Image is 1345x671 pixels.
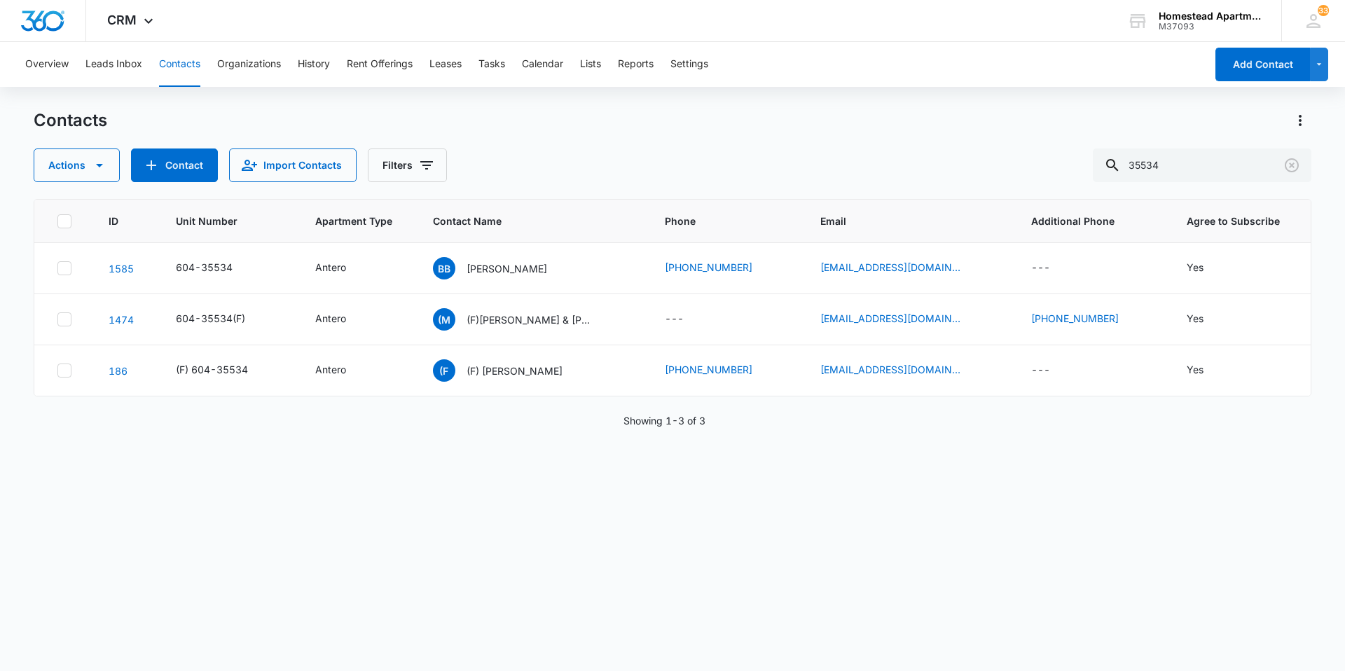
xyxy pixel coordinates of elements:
span: Agree to Subscribe [1187,214,1288,228]
h1: Contacts [34,110,107,131]
div: Apartment Type - Antero - Select to Edit Field [315,311,371,328]
div: --- [1031,260,1050,277]
a: [PHONE_NUMBER] [1031,311,1119,326]
div: Agree to Subscribe - Yes - Select to Edit Field [1187,311,1229,328]
span: (F [433,359,455,382]
a: [PHONE_NUMBER] [665,260,752,275]
button: Overview [25,42,69,87]
span: Contact Name [433,214,611,228]
span: Apartment Type [315,214,399,228]
div: 604-35534 [176,260,233,275]
button: Calendar [522,42,563,87]
a: [EMAIL_ADDRESS][DOMAIN_NAME] [820,260,960,275]
span: 33 [1318,5,1329,16]
a: Navigate to contact details page for Benjamin Bessette [109,263,134,275]
a: Navigate to contact details page for (F)Angelo Mendez & Paulina Guerrero [109,314,134,326]
div: Email - sgee@charter.net - Select to Edit Field [820,362,986,379]
div: Contact Name - (F) Fredrick Gee - Select to Edit Field [433,359,588,382]
div: Yes [1187,260,1203,275]
div: Phone - (970) 381-9488 - Select to Edit Field [665,362,778,379]
div: Additional Phone - - Select to Edit Field [1031,260,1075,277]
button: Actions [34,148,120,182]
span: Unit Number [176,214,282,228]
button: Leads Inbox [85,42,142,87]
div: Antero [315,311,346,326]
div: Apartment Type - Antero - Select to Edit Field [315,260,371,277]
div: Email - guerrerop704@gmail.com - Select to Edit Field [820,311,986,328]
a: [EMAIL_ADDRESS][DOMAIN_NAME] [820,362,960,377]
div: notifications count [1318,5,1329,16]
div: Agree to Subscribe - Yes - Select to Edit Field [1187,362,1229,379]
div: Yes [1187,362,1203,377]
button: History [298,42,330,87]
div: Apartment Type - Antero - Select to Edit Field [315,362,371,379]
span: Additional Phone [1031,214,1153,228]
button: Filters [368,148,447,182]
button: Lists [580,42,601,87]
button: Tasks [478,42,505,87]
button: Organizations [217,42,281,87]
span: Phone [665,214,766,228]
div: (F) 604-35534 [176,362,248,377]
div: Contact Name - Benjamin Bessette - Select to Edit Field [433,257,572,279]
div: Email - nebjester@gmail.com - Select to Edit Field [820,260,986,277]
div: Unit Number - 604-35534 - Select to Edit Field [176,260,258,277]
a: [PHONE_NUMBER] [665,362,752,377]
p: [PERSON_NAME] [467,261,547,276]
span: (M [433,308,455,331]
p: Showing 1-3 of 3 [623,413,705,428]
button: Actions [1289,109,1311,132]
button: Import Contacts [229,148,357,182]
p: (F)[PERSON_NAME] & [PERSON_NAME] [467,312,593,327]
div: Contact Name - (F)Angelo Mendez & Paulina Guerrero - Select to Edit Field [433,308,618,331]
button: Leases [429,42,462,87]
button: Clear [1281,154,1303,177]
button: Add Contact [1215,48,1310,81]
a: Navigate to contact details page for (F) Fredrick Gee [109,365,127,377]
span: ID [109,214,123,228]
span: BB [433,257,455,279]
div: account id [1159,22,1261,32]
div: --- [1031,362,1050,379]
span: Email [820,214,978,228]
div: Yes [1187,311,1203,326]
button: Rent Offerings [347,42,413,87]
a: [EMAIL_ADDRESS][DOMAIN_NAME] [820,311,960,326]
div: Agree to Subscribe - Yes - Select to Edit Field [1187,260,1229,277]
button: Contacts [159,42,200,87]
div: Additional Phone - (970) 317-7160 - Select to Edit Field [1031,311,1144,328]
button: Reports [618,42,654,87]
span: CRM [107,13,137,27]
div: --- [665,311,684,328]
div: Unit Number - 604-35534(F) - Select to Edit Field [176,311,270,328]
input: Search Contacts [1093,148,1311,182]
button: Add Contact [131,148,218,182]
div: Phone - - Select to Edit Field [665,311,709,328]
div: Antero [315,260,346,275]
div: Phone - (970) 388-4844 - Select to Edit Field [665,260,778,277]
div: Additional Phone - - Select to Edit Field [1031,362,1075,379]
div: 604-35534(F) [176,311,245,326]
div: account name [1159,11,1261,22]
p: (F) [PERSON_NAME] [467,364,563,378]
div: Unit Number - (F) 604-35534 - Select to Edit Field [176,362,273,379]
button: Settings [670,42,708,87]
div: Antero [315,362,346,377]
